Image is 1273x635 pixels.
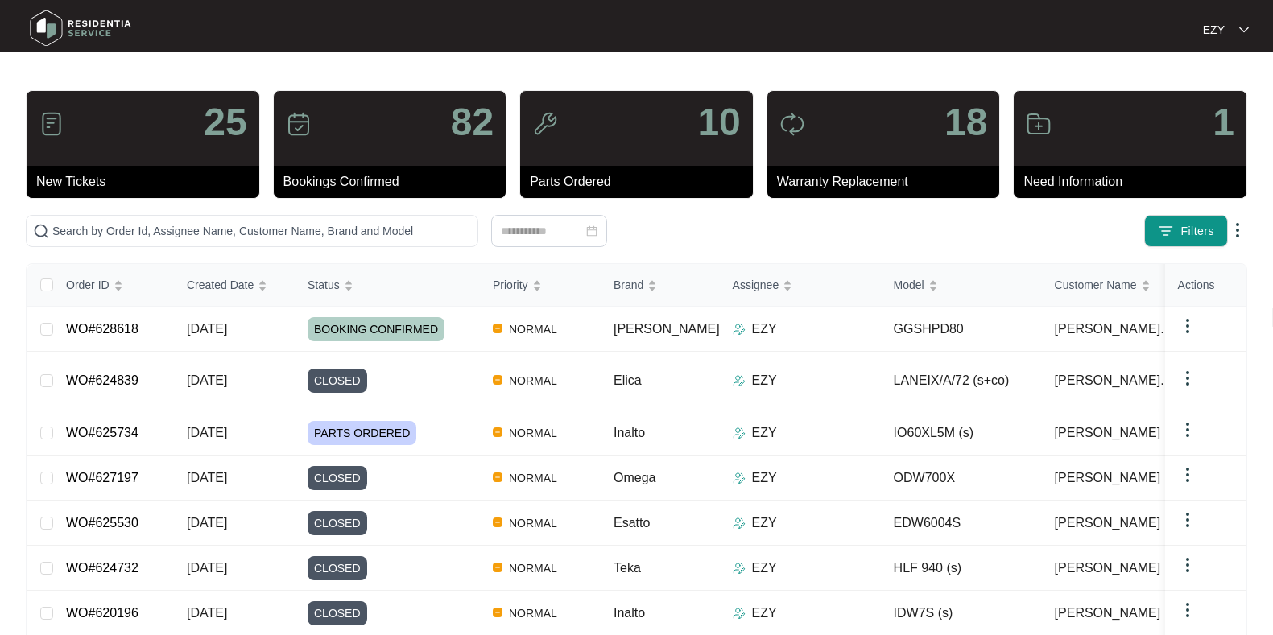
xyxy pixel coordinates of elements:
img: dropdown arrow [1178,369,1197,388]
span: Esatto [614,516,650,530]
span: [DATE] [187,373,227,387]
p: 10 [697,103,740,142]
a: WO#625530 [66,516,138,530]
img: dropdown arrow [1239,26,1249,34]
img: Vercel Logo [493,324,502,333]
a: WO#627197 [66,471,138,484]
p: EZY [752,604,777,623]
span: Created Date [187,276,254,294]
img: Assigner Icon [733,517,746,530]
a: WO#624732 [66,561,138,575]
img: Assigner Icon [733,472,746,484]
img: Assigner Icon [733,374,746,387]
span: NORMAL [502,604,564,623]
span: [PERSON_NAME] [1055,559,1161,578]
p: 82 [451,103,494,142]
span: Inalto [614,426,645,439]
img: icon [39,111,64,137]
img: Assigner Icon [733,427,746,439]
p: Bookings Confirmed [283,172,506,192]
a: WO#625734 [66,426,138,439]
span: CLOSED [308,511,367,535]
img: dropdown arrow [1228,221,1247,240]
span: Priority [493,276,528,294]
a: WO#628618 [66,322,138,336]
input: Search by Order Id, Assignee Name, Customer Name, Brand and Model [52,222,471,240]
td: ODW700X [881,456,1042,501]
img: Assigner Icon [733,562,746,575]
span: NORMAL [502,468,564,488]
span: Filters [1180,223,1214,240]
a: WO#624839 [66,373,138,387]
p: 25 [204,103,246,142]
img: Vercel Logo [493,472,502,482]
img: Assigner Icon [733,323,746,336]
span: [PERSON_NAME]... [1055,320,1172,339]
th: Customer Name [1042,264,1203,307]
th: Priority [480,264,601,307]
span: [PERSON_NAME] [1055,513,1161,533]
span: [DATE] [187,322,227,336]
span: [DATE] [187,471,227,484]
span: [DATE] [187,606,227,620]
span: [DATE] [187,426,227,439]
p: EZY [752,513,777,533]
td: EDW6004S [881,501,1042,546]
img: icon [532,111,558,137]
p: EZY [752,320,777,339]
th: Order ID [53,264,174,307]
img: dropdown arrow [1178,465,1197,484]
img: dropdown arrow [1178,510,1197,530]
p: EZY [752,371,777,390]
img: dropdown arrow [1178,600,1197,620]
span: [PERSON_NAME] [1055,604,1161,623]
th: Brand [601,264,720,307]
img: dropdown arrow [1178,420,1197,439]
span: [DATE] [187,516,227,530]
p: EZY [752,468,777,488]
img: Vercel Logo [493,427,502,437]
span: NORMAL [502,559,564,578]
span: BOOKING CONFIRMED [308,317,444,341]
p: Need Information [1023,172,1246,192]
td: IO60XL5M (s) [881,410,1042,456]
img: dropdown arrow [1178,316,1197,336]
img: Vercel Logo [493,517,502,527]
span: [PERSON_NAME] [1055,468,1161,488]
span: Elica [614,373,642,387]
span: PARTS ORDERED [308,421,416,445]
span: NORMAL [502,320,564,339]
p: New Tickets [36,172,259,192]
span: Status [308,276,340,294]
img: icon [1026,111,1052,137]
img: icon [286,111,312,137]
th: Status [295,264,480,307]
td: HLF 940 (s) [881,546,1042,591]
span: [PERSON_NAME] [614,322,720,336]
img: Vercel Logo [493,608,502,617]
span: NORMAL [502,371,564,390]
button: filter iconFilters [1144,215,1228,247]
img: dropdown arrow [1178,555,1197,575]
td: GGSHPD80 [881,307,1042,352]
img: search-icon [33,223,49,239]
span: NORMAL [502,423,564,443]
span: Assignee [733,276,779,294]
span: [PERSON_NAME] [1055,423,1161,443]
p: EZY [1203,22,1225,38]
th: Model [881,264,1042,307]
img: Vercel Logo [493,563,502,572]
img: residentia service logo [24,4,137,52]
span: Customer Name [1055,276,1137,294]
span: [PERSON_NAME]... [1055,371,1172,390]
span: CLOSED [308,601,367,625]
p: 1 [1213,103,1234,142]
span: NORMAL [502,513,564,533]
img: filter icon [1158,223,1174,239]
img: Vercel Logo [493,375,502,385]
p: 18 [944,103,987,142]
span: [DATE] [187,561,227,575]
span: Omega [614,471,655,484]
th: Created Date [174,264,295,307]
span: Teka [614,561,641,575]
